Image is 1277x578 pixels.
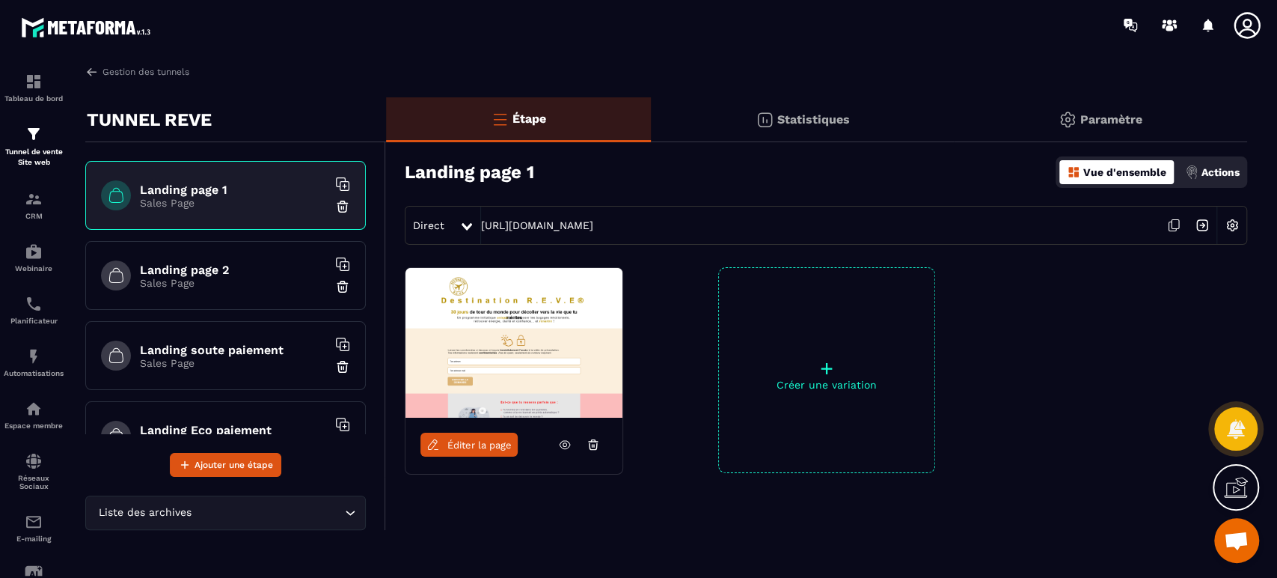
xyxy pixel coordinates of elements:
p: Sales Page [140,197,327,209]
p: Réseaux Sociaux [4,474,64,490]
p: Webinaire [4,264,64,273]
h6: Landing page 2 [140,263,327,277]
img: formation [25,125,43,143]
img: image [405,268,622,418]
p: Sales Page [140,277,327,289]
p: Planificateur [4,317,64,325]
img: actions.d6e523a2.png [1185,165,1198,179]
img: bars-o.4a397970.svg [491,110,509,128]
img: formation [25,73,43,91]
p: CRM [4,212,64,220]
a: formationformationTunnel de vente Site web [4,114,64,179]
h6: Landing page 1 [140,183,327,197]
img: automations [25,243,43,261]
img: trash [335,199,350,214]
img: logo [21,13,156,41]
img: trash [335,279,350,294]
p: Paramètre [1080,112,1142,127]
span: Éditer la page [447,439,512,451]
img: scheduler [25,295,43,313]
a: Gestion des tunnels [85,65,189,79]
input: Search for option [195,505,341,521]
a: automationsautomationsWebinaire [4,231,64,284]
a: formationformationCRM [4,179,64,231]
a: emailemailE-mailing [4,502,64,554]
p: E-mailing [4,535,64,543]
span: Liste des archives [95,505,195,521]
img: stats.20deebd0.svg [756,111,774,129]
a: schedulerschedulerPlanificateur [4,284,64,336]
p: Tunnel de vente Site web [4,147,64,168]
div: Ouvrir le chat [1214,518,1259,563]
h6: Landing Eco paiement [140,423,327,437]
img: arrow-next.bcc2205e.svg [1188,211,1216,240]
img: formation [25,190,43,208]
img: email [25,513,43,531]
img: automations [25,400,43,418]
img: trash [335,359,350,374]
a: social-networksocial-networkRéseaux Sociaux [4,441,64,502]
h6: Landing soute paiement [140,343,327,357]
p: Statistiques [777,112,850,127]
p: Automatisations [4,369,64,377]
img: dashboard-orange.40269519.svg [1067,165,1080,179]
span: Ajouter une étape [195,457,273,472]
p: Actions [1201,166,1240,178]
a: automationsautomationsAutomatisations [4,336,64,389]
img: automations [25,347,43,365]
div: Search for option [85,496,366,530]
p: Étape [512,112,546,126]
a: automationsautomationsEspace membre [4,389,64,441]
button: Ajouter une étape [170,453,281,477]
img: setting-gr.5f69749f.svg [1059,111,1077,129]
a: formationformationTableau de bord [4,61,64,114]
a: [URL][DOMAIN_NAME] [481,219,593,231]
p: TUNNEL REVE [87,105,212,135]
a: Éditer la page [420,433,518,457]
img: setting-w.858f3a88.svg [1218,211,1246,240]
img: arrow [85,65,99,79]
img: social-network [25,452,43,470]
p: Vue d'ensemble [1083,166,1166,178]
p: Espace membre [4,422,64,430]
h3: Landing page 1 [405,162,534,183]
p: Créer une variation [719,379,934,391]
p: + [719,358,934,379]
p: Tableau de bord [4,94,64,103]
span: Direct [413,219,444,231]
p: Sales Page [140,357,327,369]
